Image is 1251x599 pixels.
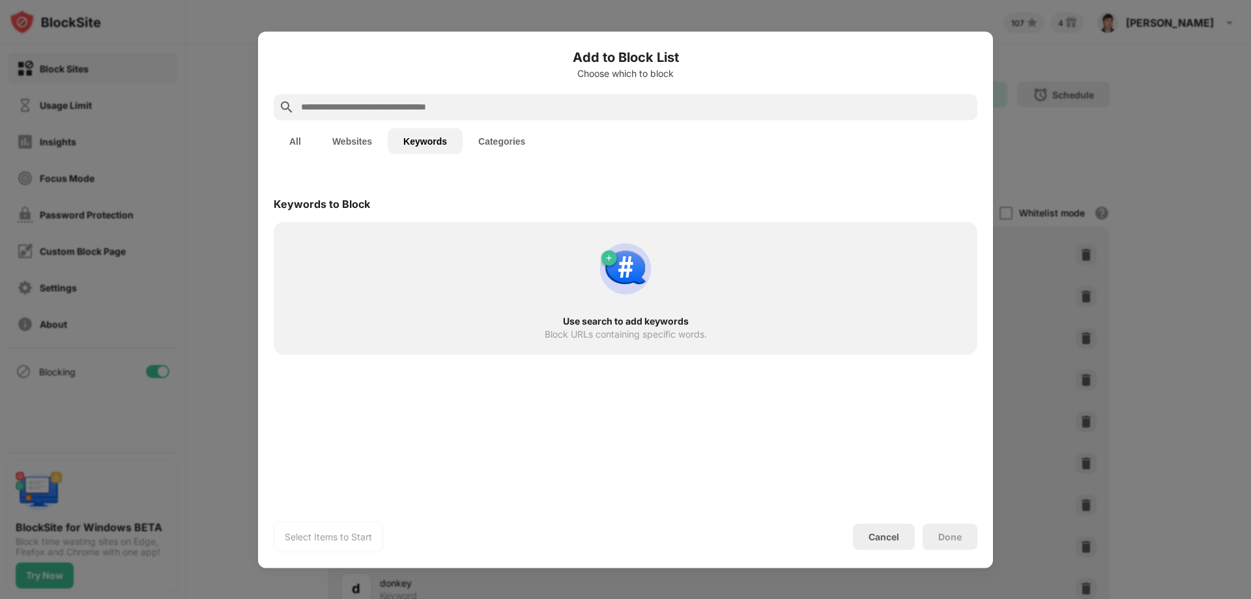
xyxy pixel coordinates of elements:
[388,128,463,154] button: Keywords
[463,128,541,154] button: Categories
[545,329,707,339] div: Block URLs containing specific words.
[317,128,388,154] button: Websites
[274,128,317,154] button: All
[297,315,954,326] div: Use search to add keywords
[274,68,977,78] div: Choose which to block
[279,99,295,115] img: search.svg
[869,531,899,542] div: Cancel
[274,47,977,66] h6: Add to Block List
[285,530,372,543] div: Select Items to Start
[938,531,962,542] div: Done
[274,197,370,210] div: Keywords to Block
[594,237,657,300] img: block-by-keyword.svg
